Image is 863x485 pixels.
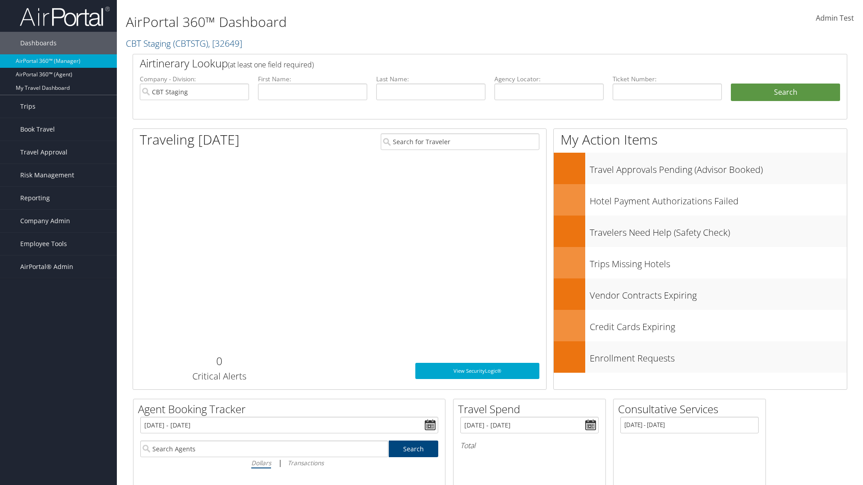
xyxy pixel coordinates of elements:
span: ( CBTSTG ) [173,37,208,49]
i: Transactions [288,459,324,467]
label: Last Name: [376,75,485,84]
label: Ticket Number: [613,75,722,84]
span: Risk Management [20,164,74,186]
span: AirPortal® Admin [20,256,73,278]
span: Trips [20,95,36,118]
a: Travel Approvals Pending (Advisor Booked) [554,153,847,184]
button: Search [731,84,840,101]
a: Credit Cards Expiring [554,310,847,341]
h3: Enrollment Requests [590,348,847,365]
h3: Critical Alerts [140,370,298,383]
span: Book Travel [20,118,55,141]
h3: Hotel Payment Authorizations Failed [590,190,847,207]
h3: Trips Missing Hotels [590,253,847,270]
span: Dashboards [20,32,57,54]
h3: Vendor Contracts Expiring [590,285,847,302]
h3: Travel Approvals Pending (Advisor Booked) [590,159,847,176]
span: Company Admin [20,210,70,232]
input: Search Agents [140,441,388,457]
h3: Travelers Need Help (Safety Check) [590,222,847,239]
span: Reporting [20,187,50,209]
a: Enrollment Requests [554,341,847,373]
a: Hotel Payment Authorizations Failed [554,184,847,216]
span: Travel Approval [20,141,67,163]
a: Travelers Need Help (Safety Check) [554,216,847,247]
h2: 0 [140,353,298,369]
a: Admin Test [816,4,854,32]
span: Admin Test [816,13,854,23]
h1: My Action Items [554,130,847,149]
a: CBT Staging [126,37,242,49]
a: Trips Missing Hotels [554,247,847,278]
label: Agency Locator: [494,75,604,84]
h1: AirPortal 360™ Dashboard [126,13,611,31]
h2: Agent Booking Tracker [138,401,445,417]
a: Search [389,441,439,457]
div: | [140,457,438,468]
h6: Total [460,441,599,450]
label: First Name: [258,75,367,84]
h2: Consultative Services [618,401,765,417]
input: Search for Traveler [381,133,539,150]
span: Employee Tools [20,233,67,255]
a: View SecurityLogic® [415,363,539,379]
h2: Airtinerary Lookup [140,56,781,71]
h3: Credit Cards Expiring [590,316,847,333]
span: (at least one field required) [228,60,314,70]
img: airportal-logo.png [20,6,110,27]
h2: Travel Spend [458,401,605,417]
a: Vendor Contracts Expiring [554,278,847,310]
span: , [ 32649 ] [208,37,242,49]
label: Company - Division: [140,75,249,84]
h1: Traveling [DATE] [140,130,240,149]
i: Dollars [251,459,271,467]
